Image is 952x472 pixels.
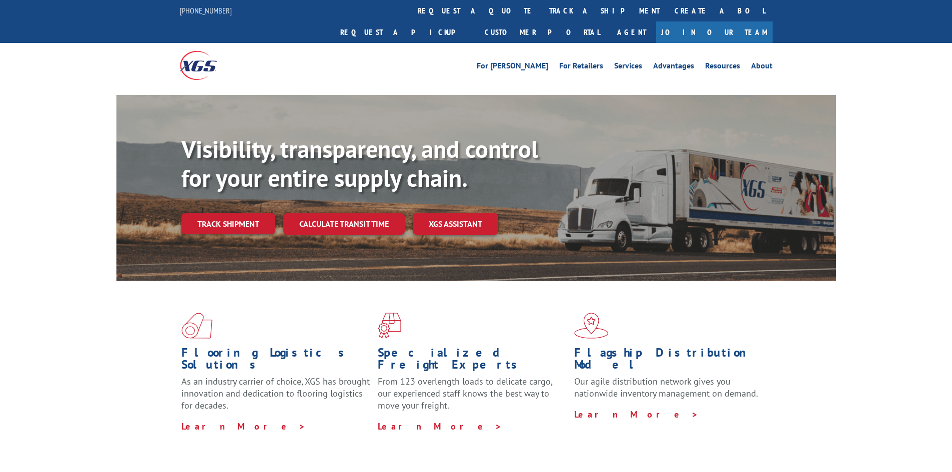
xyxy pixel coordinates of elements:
span: Our agile distribution network gives you nationwide inventory management on demand. [574,376,758,399]
a: Customer Portal [477,21,607,43]
a: Resources [705,62,740,73]
a: [PHONE_NUMBER] [180,5,232,15]
h1: Flagship Distribution Model [574,347,763,376]
b: Visibility, transparency, and control for your entire supply chain. [181,133,538,193]
a: About [751,62,773,73]
h1: Flooring Logistics Solutions [181,347,370,376]
img: xgs-icon-flagship-distribution-model-red [574,313,609,339]
img: xgs-icon-focused-on-flooring-red [378,313,401,339]
a: For Retailers [559,62,603,73]
a: For [PERSON_NAME] [477,62,548,73]
a: Services [614,62,642,73]
span: As an industry carrier of choice, XGS has brought innovation and dedication to flooring logistics... [181,376,370,411]
a: Join Our Team [656,21,773,43]
a: XGS ASSISTANT [413,213,498,235]
p: From 123 overlength loads to delicate cargo, our experienced staff knows the best way to move you... [378,376,567,420]
a: Agent [607,21,656,43]
a: Request a pickup [333,21,477,43]
a: Learn More > [574,409,699,420]
h1: Specialized Freight Experts [378,347,567,376]
a: Learn More > [378,421,502,432]
a: Advantages [653,62,694,73]
a: Track shipment [181,213,275,234]
a: Calculate transit time [283,213,405,235]
a: Learn More > [181,421,306,432]
img: xgs-icon-total-supply-chain-intelligence-red [181,313,212,339]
